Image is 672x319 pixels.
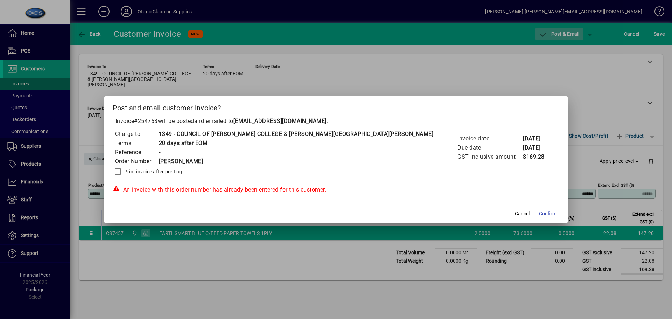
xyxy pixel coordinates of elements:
[539,210,556,217] span: Confirm
[536,208,559,220] button: Confirm
[113,186,560,194] div: An invoice with this order number has already been entered for this customer.
[159,148,434,157] td: -
[115,130,159,139] td: Charge to
[457,143,523,152] td: Due date
[523,143,551,152] td: [DATE]
[523,134,551,143] td: [DATE]
[457,152,523,161] td: GST inclusive amount
[113,117,560,125] p: Invoice will be posted .
[115,157,159,166] td: Order Number
[115,148,159,157] td: Reference
[233,118,327,124] b: [EMAIL_ADDRESS][DOMAIN_NAME]
[134,118,158,124] span: #254763
[159,130,434,139] td: 1349 - COUNCIL OF [PERSON_NAME] COLLEGE & [PERSON_NAME][GEOGRAPHIC_DATA][PERSON_NAME]
[104,96,568,117] h2: Post and email customer invoice?
[115,139,159,148] td: Terms
[511,208,533,220] button: Cancel
[194,118,327,124] span: and emailed to
[159,139,434,148] td: 20 days after EOM
[123,168,182,175] label: Print invoice after posting
[457,134,523,143] td: Invoice date
[159,157,434,166] td: [PERSON_NAME]
[515,210,530,217] span: Cancel
[523,152,551,161] td: $169.28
